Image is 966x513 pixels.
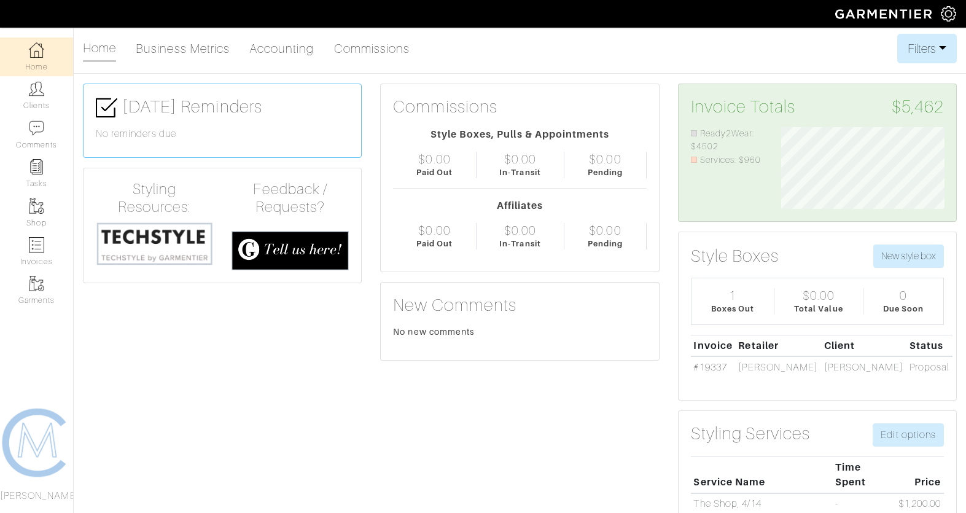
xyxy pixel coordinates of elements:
[418,152,450,166] div: $0.00
[393,96,497,117] h3: Commissions
[691,335,736,356] th: Invoice
[691,127,763,154] li: Ready2Wear: $4502
[588,166,623,178] div: Pending
[736,356,821,378] td: [PERSON_NAME]
[96,97,117,119] img: check-box-icon-36a4915ff3ba2bd8f6e4f29bc755bb66becd62c870f447fc0dd1365fcfddab58.png
[416,238,453,249] div: Paid Out
[729,288,736,303] div: 1
[892,96,944,117] span: $5,462
[29,237,44,253] img: orders-icon-0abe47150d42831381b5fb84f609e132dff9fe21cb692f30cb5eec754e2cba89.png
[693,362,726,373] a: #19337
[736,335,821,356] th: Retailer
[794,303,843,315] div: Total Value
[393,198,646,213] div: Affiliates
[499,238,541,249] div: In-Transit
[873,423,944,447] a: Edit options
[588,238,623,249] div: Pending
[393,326,646,338] div: No new comments
[821,335,906,356] th: Client
[499,166,541,178] div: In-Transit
[895,456,944,493] th: Price
[249,36,314,61] a: Accounting
[416,166,453,178] div: Paid Out
[29,198,44,214] img: garments-icon-b7da505a4dc4fd61783c78ac3ca0ef83fa9d6f193b1c9dc38574b1d14d53ca28.png
[393,127,646,142] div: Style Boxes, Pulls & Appointments
[906,335,952,356] th: Status
[906,356,952,378] td: Proposal
[232,181,349,216] h4: Feedback / Requests?
[589,223,621,238] div: $0.00
[96,96,349,119] h3: [DATE] Reminders
[83,36,116,62] a: Home
[883,303,924,315] div: Due Soon
[873,245,944,268] button: New style box
[29,276,44,291] img: garments-icon-b7da505a4dc4fd61783c78ac3ca0ef83fa9d6f193b1c9dc38574b1d14d53ca28.png
[334,36,410,61] a: Commissions
[803,288,835,303] div: $0.00
[821,356,906,378] td: [PERSON_NAME]
[941,6,956,22] img: gear-icon-white-bd11855cb880d31180b6d7d6211b90ccbf57a29d726f0c71d8c61bd08dd39cc2.png
[711,303,754,315] div: Boxes Out
[691,154,763,167] li: Services: $960
[589,152,621,166] div: $0.00
[504,223,536,238] div: $0.00
[691,456,833,493] th: Service Name
[691,96,944,117] h3: Invoice Totals
[829,3,941,25] img: garmentier-logo-header-white-b43fb05a5012e4ada735d5af1a66efaba907eab6374d6393d1fbf88cb4ef424d.png
[691,246,779,267] h3: Style Boxes
[29,42,44,58] img: dashboard-icon-dbcd8f5a0b271acd01030246c82b418ddd0df26cd7fceb0bd07c9910d44c42f6.png
[897,34,957,63] button: Filters
[393,295,646,316] h3: New Comments
[96,181,213,216] h4: Styling Resources:
[29,159,44,174] img: reminder-icon-8004d30b9f0a5d33ae49ab947aed9ed385cf756f9e5892f1edd6e32f2345188e.png
[691,423,811,444] h3: Styling Services
[418,223,450,238] div: $0.00
[29,81,44,96] img: clients-icon-6bae9207a08558b7cb47a8932f037763ab4055f8c8b6bfacd5dc20c3e0201464.png
[232,231,349,270] img: feedback_requests-3821251ac2bd56c73c230f3229a5b25d6eb027adea667894f41107c140538ee0.png
[96,221,213,266] img: techstyle-93310999766a10050dc78ceb7f971a75838126fd19372ce40ba20cdf6a89b94b.png
[96,128,349,140] h6: No reminders due
[136,36,230,61] a: Business Metrics
[29,120,44,136] img: comment-icon-a0a6a9ef722e966f86d9cbdc48e553b5cf19dbc54f86b18d962a5391bc8f6eb6.png
[832,456,895,493] th: Time Spent
[504,152,536,166] div: $0.00
[900,288,907,303] div: 0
